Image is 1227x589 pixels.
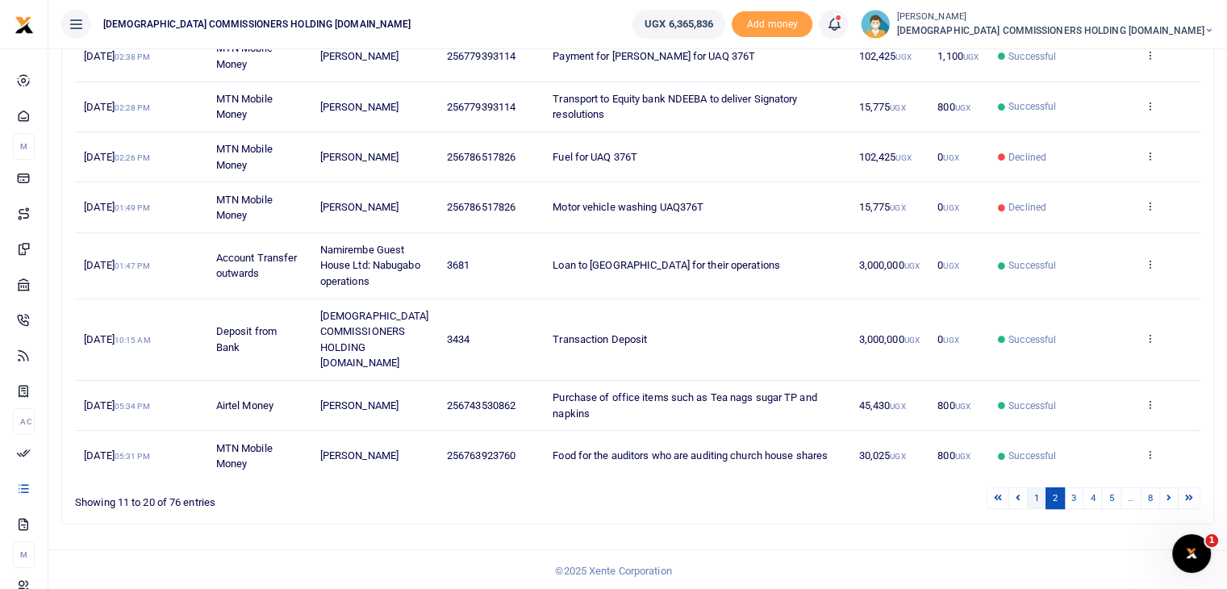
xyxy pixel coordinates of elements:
small: UGX [943,336,958,345]
span: [PERSON_NAME] [320,101,399,113]
iframe: Intercom live chat [1172,534,1211,573]
small: UGX [943,203,958,212]
span: Account Transfer outwards [216,252,298,280]
span: 256779393114 [447,50,515,62]
small: 01:47 PM [115,261,150,270]
span: MTN Mobile Money [216,143,273,171]
span: Loan to [GEOGRAPHIC_DATA] for their operations [553,259,780,271]
span: [DEMOGRAPHIC_DATA] COMMISSIONERS HOLDING [DOMAIN_NAME] [97,17,417,31]
span: Successful [1008,49,1056,64]
span: [DEMOGRAPHIC_DATA] COMMISSIONERS HOLDING [DOMAIN_NAME] [896,23,1214,38]
span: Successful [1008,99,1056,114]
span: MTN Mobile Money [216,42,273,70]
span: 800 [937,101,970,113]
span: [PERSON_NAME] [320,399,399,411]
span: Successful [1008,399,1056,413]
span: [DATE] [84,101,149,113]
a: 4 [1083,487,1102,509]
a: 5 [1101,487,1121,509]
span: Motor vehicle washing UAQ376T [553,201,703,213]
small: UGX [895,153,911,162]
small: UGX [890,452,905,461]
span: Namirembe Guest House Ltd: Nabugabo operations [320,244,420,287]
span: [DATE] [84,333,150,345]
span: 256786517826 [447,201,515,213]
span: [DEMOGRAPHIC_DATA] COMMISSIONERS HOLDING [DOMAIN_NAME] [320,310,429,370]
span: MTN Mobile Money [216,93,273,121]
li: Toup your wallet [732,11,812,38]
small: 02:28 PM [115,103,150,112]
span: 45,430 [859,399,906,411]
span: [DATE] [84,259,149,271]
a: 1 [1027,487,1046,509]
span: 15,775 [859,201,906,213]
span: [PERSON_NAME] [320,151,399,163]
span: 800 [937,449,970,462]
span: Successful [1008,449,1056,463]
span: [PERSON_NAME] [320,50,399,62]
span: 3434 [447,333,470,345]
small: UGX [943,261,958,270]
span: Add money [732,11,812,38]
span: Payment for [PERSON_NAME] for UAQ 376T [553,50,755,62]
span: [DATE] [84,399,149,411]
span: UGX 6,365,836 [645,16,713,32]
small: UGX [895,52,911,61]
small: UGX [954,452,970,461]
img: profile-user [861,10,890,39]
small: UGX [890,402,905,411]
span: Purchase of office items such as Tea nags sugar TP and napkins [553,391,816,420]
span: 3,000,000 [859,259,920,271]
span: [PERSON_NAME] [320,201,399,213]
span: [PERSON_NAME] [320,449,399,462]
small: 10:15 AM [115,336,151,345]
li: Ac [13,408,35,435]
span: Transaction Deposit [553,333,647,345]
span: 102,425 [859,151,912,163]
small: UGX [943,153,958,162]
span: 0 [937,201,958,213]
small: UGX [904,336,919,345]
span: Food for the auditors who are auditing church house shares [553,449,828,462]
span: [DATE] [84,449,149,462]
small: UGX [890,103,905,112]
small: 05:31 PM [115,452,150,461]
span: [DATE] [84,201,149,213]
a: 3 [1064,487,1083,509]
span: Declined [1008,200,1046,215]
a: UGX 6,365,836 [632,10,725,39]
a: Add money [732,17,812,29]
span: Successful [1008,332,1056,347]
li: M [13,541,35,568]
small: UGX [963,52,979,61]
a: logo-small logo-large logo-large [15,18,34,30]
span: Deposit from Bank [216,325,277,353]
span: Declined [1008,150,1046,165]
img: logo-small [15,15,34,35]
span: Transport to Equity bank NDEEBA to deliver Signatory resolutions [553,93,797,121]
span: 0 [937,259,958,271]
span: [DATE] [84,50,149,62]
li: Wallet ballance [626,10,732,39]
small: UGX [954,402,970,411]
small: 01:49 PM [115,203,150,212]
span: [DATE] [84,151,149,163]
span: 0 [937,333,958,345]
span: Airtel Money [216,399,273,411]
span: 1,100 [937,50,979,62]
span: 30,025 [859,449,906,462]
span: MTN Mobile Money [216,194,273,222]
a: 2 [1045,487,1065,509]
span: Successful [1008,258,1056,273]
span: 3681 [447,259,470,271]
span: 3,000,000 [859,333,920,345]
span: 1 [1205,534,1218,547]
a: profile-user [PERSON_NAME] [DEMOGRAPHIC_DATA] COMMISSIONERS HOLDING [DOMAIN_NAME] [861,10,1214,39]
small: 02:26 PM [115,153,150,162]
span: 0 [937,151,958,163]
small: UGX [904,261,919,270]
span: 102,425 [859,50,912,62]
small: [PERSON_NAME] [896,10,1214,24]
div: Showing 11 to 20 of 76 entries [75,486,537,511]
small: 02:38 PM [115,52,150,61]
